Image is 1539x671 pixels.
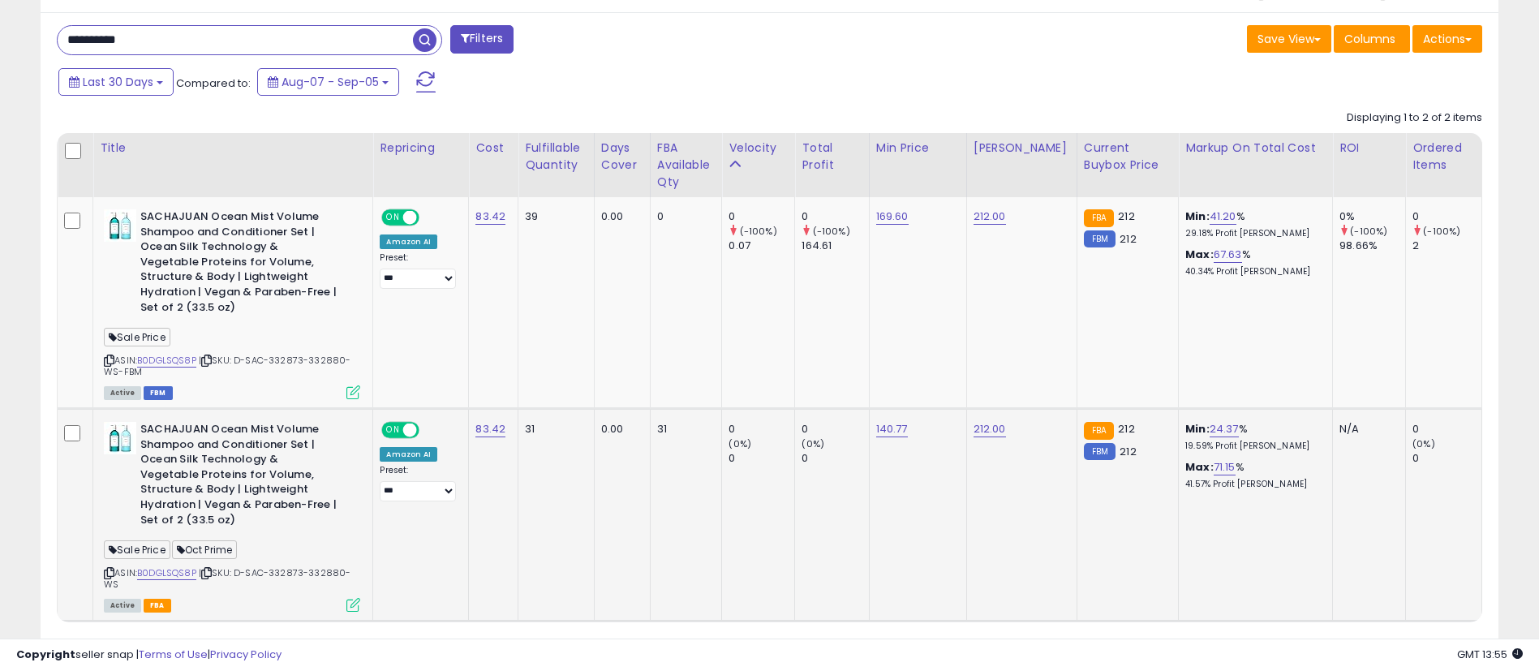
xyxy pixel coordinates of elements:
[601,422,638,437] div: 0.00
[876,140,960,157] div: Min Price
[1084,422,1114,440] small: FBA
[137,566,196,580] a: B0DGLSQS8P
[802,451,868,466] div: 0
[876,209,909,225] a: 169.60
[104,566,351,591] span: | SKU: D-SAC-332873-332880-WS
[140,209,337,319] b: SACHAJUAN Ocean Mist Volume Shampoo and Conditioner Set | Ocean Silk Technology & Vegetable Prote...
[525,422,581,437] div: 31
[104,328,170,346] span: Sale Price
[1412,209,1481,224] div: 0
[729,451,794,466] div: 0
[380,252,456,289] div: Preset:
[1412,422,1481,437] div: 0
[657,140,716,191] div: FBA Available Qty
[657,209,710,224] div: 0
[475,209,505,225] a: 83.42
[1457,647,1523,662] span: 2025-10-6 13:55 GMT
[1339,239,1405,253] div: 98.66%
[802,239,868,253] div: 164.61
[1339,140,1399,157] div: ROI
[1214,459,1236,475] a: 71.15
[104,422,136,454] img: 41azZmknTxL._SL40_.jpg
[1185,266,1320,277] p: 40.34% Profit [PERSON_NAME]
[729,437,751,450] small: (0%)
[1120,444,1136,459] span: 212
[380,447,436,462] div: Amazon AI
[1185,460,1320,490] div: %
[1412,25,1482,53] button: Actions
[876,421,908,437] a: 140.77
[1084,230,1116,247] small: FBM
[475,140,511,157] div: Cost
[802,437,824,450] small: (0%)
[1210,209,1236,225] a: 41.20
[601,140,643,174] div: Days Cover
[144,599,171,613] span: FBA
[1185,209,1320,239] div: %
[16,647,282,663] div: seller snap | |
[83,74,153,90] span: Last 30 Days
[104,209,136,242] img: 41azZmknTxL._SL40_.jpg
[100,140,366,157] div: Title
[1185,459,1214,475] b: Max:
[740,225,777,238] small: (-100%)
[380,234,436,249] div: Amazon AI
[813,225,850,238] small: (-100%)
[380,465,456,501] div: Preset:
[104,354,351,378] span: | SKU: D-SAC-332873-332880-WS-FBM
[1118,209,1134,224] span: 212
[1120,231,1136,247] span: 212
[1185,422,1320,452] div: %
[1185,441,1320,452] p: 19.59% Profit [PERSON_NAME]
[729,209,794,224] div: 0
[1185,140,1326,157] div: Markup on Total Cost
[417,211,443,225] span: OFF
[1084,443,1116,460] small: FBM
[1084,209,1114,227] small: FBA
[144,386,173,400] span: FBM
[1412,140,1475,174] div: Ordered Items
[1344,31,1395,47] span: Columns
[1210,421,1239,437] a: 24.37
[210,647,282,662] a: Privacy Policy
[172,540,238,559] span: Oct Prime
[380,140,462,157] div: Repricing
[104,386,141,400] span: All listings currently available for purchase on Amazon
[475,421,505,437] a: 83.42
[1247,25,1331,53] button: Save View
[16,647,75,662] strong: Copyright
[1412,451,1481,466] div: 0
[450,25,514,54] button: Filters
[1412,437,1435,450] small: (0%)
[601,209,638,224] div: 0.00
[1214,247,1242,263] a: 67.63
[1347,110,1482,126] div: Displaying 1 to 2 of 2 items
[1339,209,1405,224] div: 0%
[974,421,1006,437] a: 212.00
[1185,479,1320,490] p: 41.57% Profit [PERSON_NAME]
[104,599,141,613] span: All listings currently available for purchase on Amazon
[974,209,1006,225] a: 212.00
[1412,239,1481,253] div: 2
[802,422,868,437] div: 0
[384,424,404,437] span: ON
[282,74,379,90] span: Aug-07 - Sep-05
[417,424,443,437] span: OFF
[104,209,360,398] div: ASIN:
[104,540,170,559] span: Sale Price
[139,647,208,662] a: Terms of Use
[1084,140,1171,174] div: Current Buybox Price
[1350,225,1387,238] small: (-100%)
[1185,421,1210,437] b: Min:
[729,140,788,157] div: Velocity
[525,209,581,224] div: 39
[137,354,196,368] a: B0DGLSQS8P
[1185,209,1210,224] b: Min:
[1423,225,1460,238] small: (-100%)
[1185,247,1214,262] b: Max:
[1334,25,1410,53] button: Columns
[384,211,404,225] span: ON
[1118,421,1134,437] span: 212
[1179,133,1333,197] th: The percentage added to the cost of goods (COGS) that forms the calculator for Min & Max prices.
[974,140,1070,157] div: [PERSON_NAME]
